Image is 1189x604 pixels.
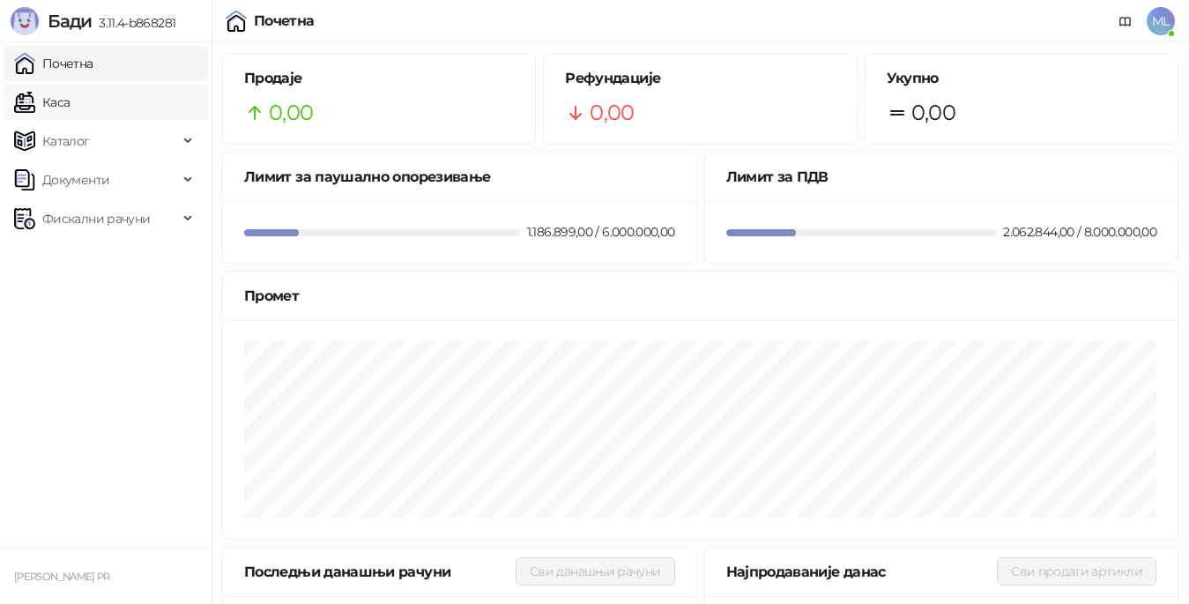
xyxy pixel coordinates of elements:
div: Лимит за ПДВ [726,166,1157,188]
small: [PERSON_NAME] PR [14,570,110,583]
img: Logo [11,7,39,35]
div: 2.062.844,00 / 8.000.000,00 [1000,222,1160,242]
span: Документи [42,162,109,198]
a: Почетна [14,46,93,81]
h5: Рефундације [565,68,835,89]
span: Фискални рачуни [42,201,150,236]
span: 3.11.4-b868281 [92,15,175,31]
span: 0,00 [911,96,955,130]
div: Почетна [254,14,315,28]
button: Сви продати артикли [997,557,1156,585]
button: Сви данашњи рачуни [516,557,674,585]
h5: Продаје [244,68,514,89]
div: Најпродаваније данас [726,561,998,583]
span: Бади [48,11,92,32]
div: 1.186.899,00 / 6.000.000,00 [524,222,679,242]
h5: Укупно [887,68,1156,89]
div: Последњи данашњи рачуни [244,561,516,583]
span: 0,00 [590,96,634,130]
span: 0,00 [269,96,313,130]
a: Каса [14,85,70,120]
div: Промет [244,285,1156,307]
span: Каталог [42,123,90,159]
span: ML [1147,7,1175,35]
a: Документација [1111,7,1140,35]
div: Лимит за паушално опорезивање [244,166,675,188]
